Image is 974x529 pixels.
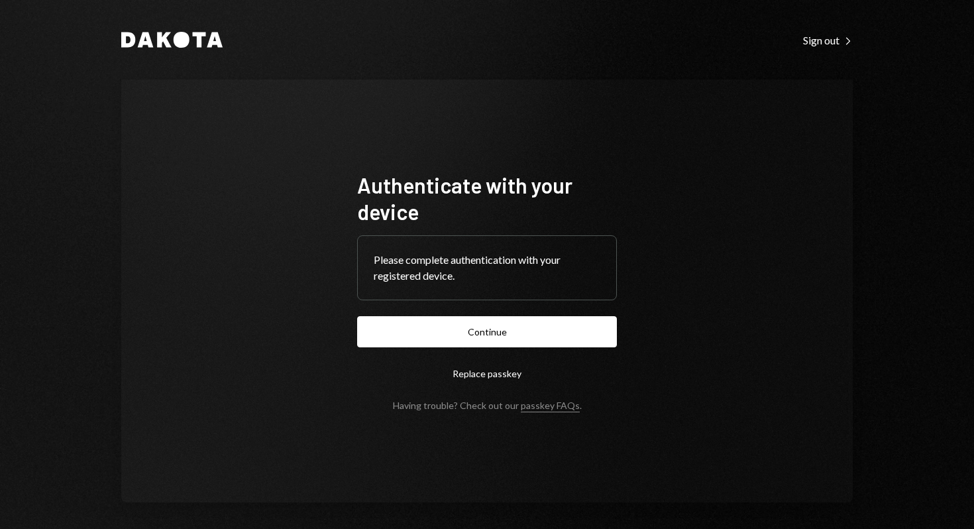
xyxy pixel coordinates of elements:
button: Replace passkey [357,358,617,389]
a: passkey FAQs [521,400,580,412]
div: Please complete authentication with your registered device. [374,252,600,284]
a: Sign out [803,32,853,47]
div: Sign out [803,34,853,47]
h1: Authenticate with your device [357,172,617,225]
button: Continue [357,316,617,347]
div: Having trouble? Check out our . [393,400,582,411]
